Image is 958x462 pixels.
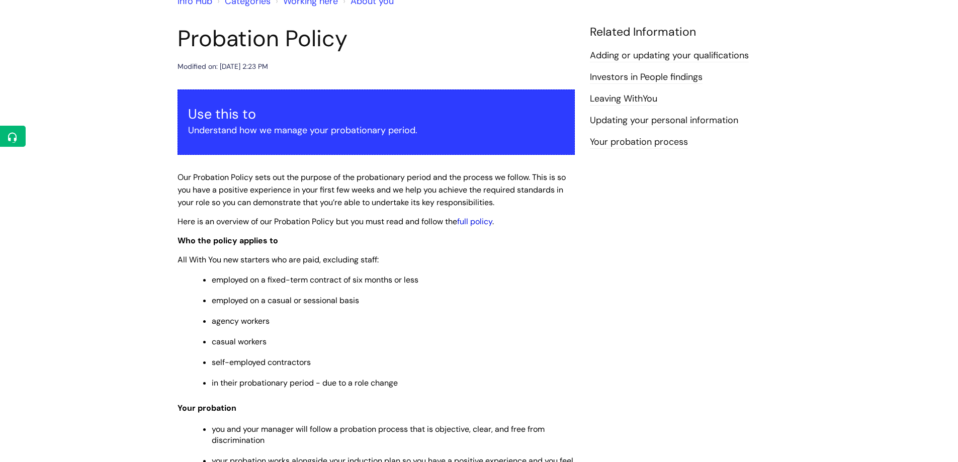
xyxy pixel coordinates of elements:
[457,216,492,227] a: full policy
[178,60,268,73] div: Modified on: [DATE] 2:23 PM
[590,25,781,39] h4: Related Information
[178,216,494,227] span: Here is an overview of our Probation Policy but you must read and follow the .
[212,336,267,347] span: casual workers
[590,49,749,62] a: Adding or updating your qualifications
[178,235,278,246] span: Who the policy applies to
[188,122,564,138] p: Understand how we manage your probationary period.
[590,71,703,84] a: Investors in People findings
[590,93,657,106] a: Leaving WithYou
[212,424,545,445] span: you and your manager will follow a probation process that is objective, clear, and free from disc...
[212,316,270,326] span: agency workers
[178,25,575,52] h1: Probation Policy
[212,378,398,388] span: in their probationary period - due to a role change
[212,274,418,285] span: employed on a fixed-term contract of six months or less
[178,254,379,265] span: All With You new starters who are paid, excluding staff:
[188,106,564,122] h3: Use this to
[178,172,566,208] span: Our Probation Policy sets out the purpose of the probationary period and the process we follow. T...
[212,357,311,367] span: self-employed contractors
[590,136,688,149] a: Your probation process
[178,403,236,413] span: Your probation
[212,295,359,306] span: employed on a casual or sessional basis
[590,114,738,127] a: Updating your personal information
